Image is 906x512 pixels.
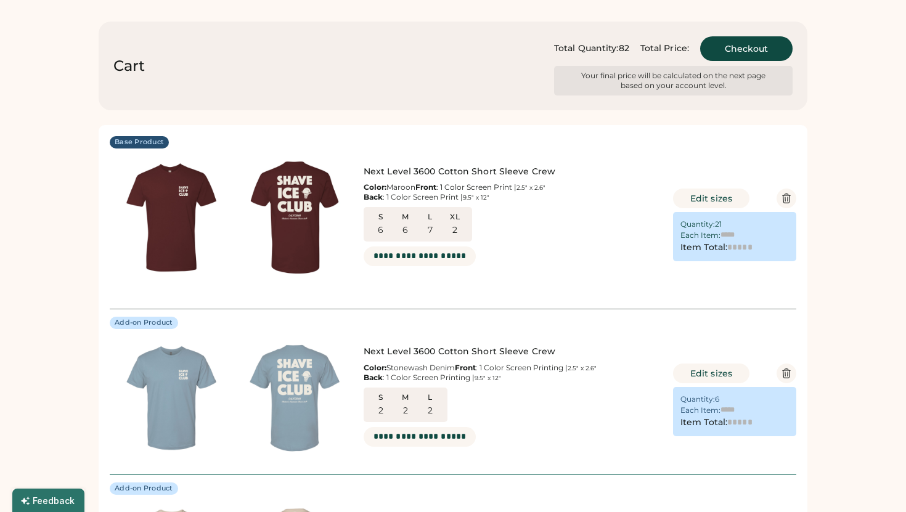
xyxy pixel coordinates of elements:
strong: Color: [364,182,386,192]
div: L [420,392,440,402]
strong: Color: [364,363,386,372]
strong: Front [455,363,476,372]
div: 6 [402,224,408,237]
iframe: Front Chat [847,457,900,510]
div: Next Level 3600 Cotton Short Sleeve Crew [364,346,662,358]
div: Add-on Product [115,318,173,328]
div: M [396,212,415,222]
div: Base Product [115,137,164,147]
strong: Front [415,182,436,192]
div: L [420,212,440,222]
div: Total Quantity: [554,43,619,55]
div: 82 [619,43,629,55]
div: Cart [113,56,145,76]
div: 7 [428,224,433,237]
div: M [396,392,415,402]
div: Item Total: [680,242,727,254]
div: Each Item: [680,230,720,240]
div: 2 [403,405,408,417]
div: Quantity: [680,394,715,404]
img: generate-image [233,336,356,460]
div: Stonewash Denim : 1 Color Screen Printing | : 1 Color Screen Printing | [364,363,662,383]
button: Delete [777,364,796,383]
div: 2 [452,224,457,237]
font: 9.5" x 12" [475,374,501,382]
button: Edit sizes [673,189,749,208]
strong: Back [364,192,383,201]
div: Item Total: [680,417,727,429]
div: 2 [428,405,433,417]
div: XL [445,212,465,222]
font: 9.5" x 12" [463,193,489,201]
div: Quantity: [680,219,715,229]
button: Delete [777,189,796,208]
div: 2 [378,405,383,417]
strong: Back [364,373,383,382]
img: generate-image [110,336,233,460]
div: Each Item: [680,405,720,415]
img: generate-image [110,156,233,279]
div: Maroon : 1 Color Screen Print | : 1 Color Screen Print | [364,182,662,202]
img: generate-image [233,156,356,279]
div: S [371,212,391,222]
div: 21 [715,219,722,229]
div: Next Level 3600 Cotton Short Sleeve Crew [364,166,662,178]
font: 2.5" x 2.6" [516,184,545,192]
div: Your final price will be calculated on the next page based on your account level. [578,71,769,91]
div: 6 [715,394,719,404]
div: 6 [378,224,383,237]
div: Total Price: [640,43,689,55]
button: Checkout [700,36,793,61]
font: 2.5" x 2.6" [568,364,597,372]
div: Add-on Product [115,484,173,494]
div: S [371,392,391,402]
button: Edit sizes [673,364,749,383]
